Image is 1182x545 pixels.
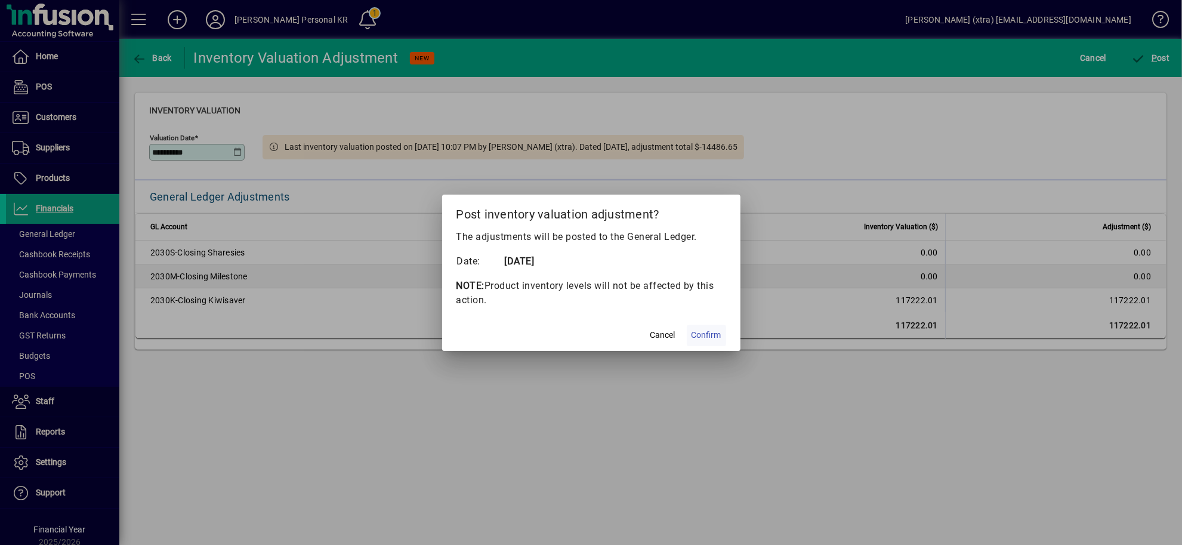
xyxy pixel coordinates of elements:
[456,254,504,269] td: Date:
[644,325,682,346] button: Cancel
[456,280,485,291] strong: NOTE:
[456,279,726,307] p: Product inventory levels will not be affected by this action.
[692,329,721,341] span: Confirm
[442,195,740,229] h2: Post inventory valuation adjustment?
[650,329,675,341] span: Cancel
[687,325,726,346] button: Confirm
[456,230,726,244] p: The adjustments will be posted to the General Ledger.
[504,254,552,269] td: [DATE]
